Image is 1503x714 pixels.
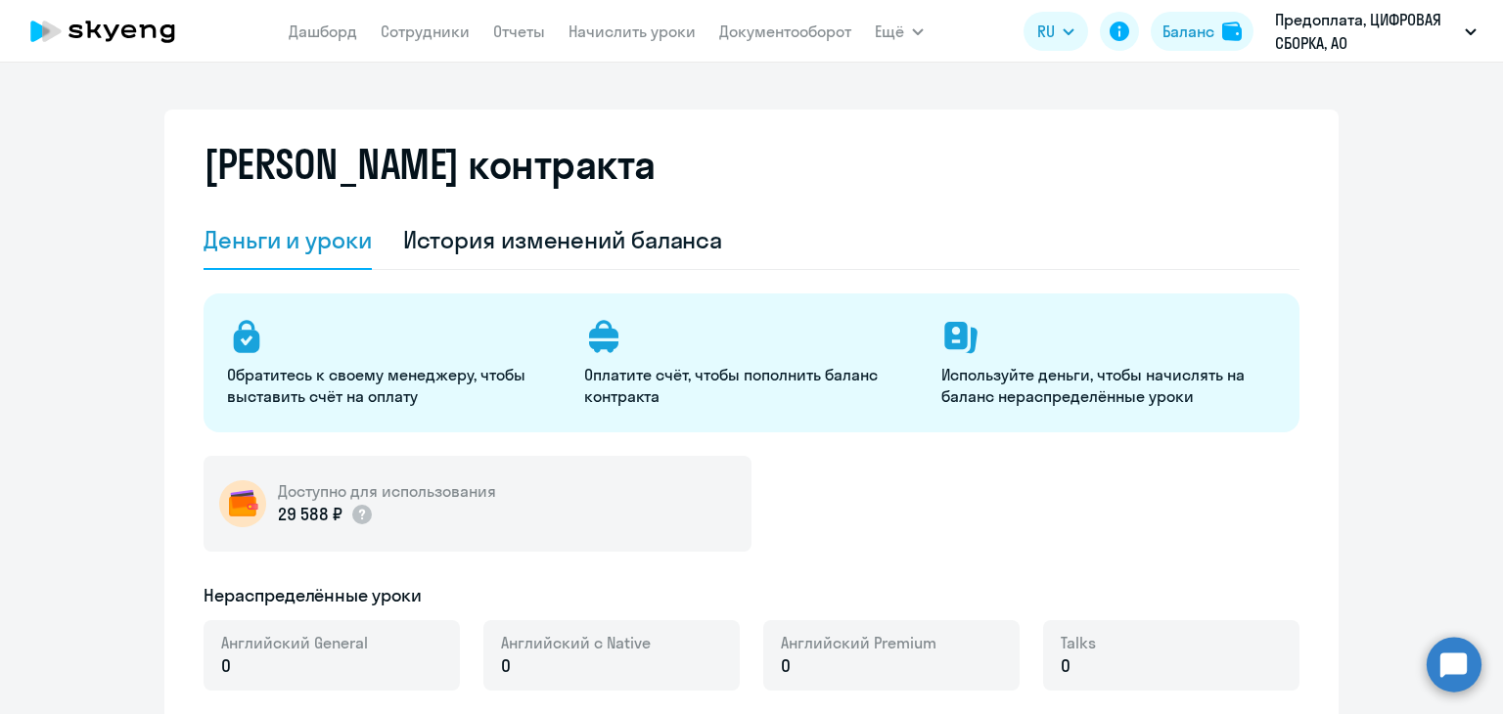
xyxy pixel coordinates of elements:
[501,653,511,679] span: 0
[221,632,368,653] span: Английский General
[204,141,656,188] h2: [PERSON_NAME] контракта
[941,364,1275,407] p: Используйте деньги, чтобы начислять на баланс нераспределённые уроки
[584,364,918,407] p: Оплатите счёт, чтобы пополнить баланс контракта
[227,364,561,407] p: Обратитесь к своему менеджеру, чтобы выставить счёт на оплату
[493,22,545,41] a: Отчеты
[1162,20,1214,43] div: Баланс
[1061,653,1070,679] span: 0
[278,502,374,527] p: 29 588 ₽
[204,224,372,255] div: Деньги и уроки
[719,22,851,41] a: Документооборот
[1222,22,1242,41] img: balance
[1265,8,1486,55] button: Предоплата, ЦИФРОВАЯ СБОРКА, АО
[569,22,696,41] a: Начислить уроки
[1275,8,1457,55] p: Предоплата, ЦИФРОВАЯ СБОРКА, АО
[875,20,904,43] span: Ещё
[875,12,924,51] button: Ещё
[781,632,936,653] span: Английский Premium
[204,583,422,608] h5: Нераспределённые уроки
[403,224,723,255] div: История изменений баланса
[501,632,651,653] span: Английский с Native
[381,22,470,41] a: Сотрудники
[1024,12,1088,51] button: RU
[1061,632,1096,653] span: Talks
[221,653,231,679] span: 0
[278,480,496,502] h5: Доступно для использования
[1151,12,1253,51] button: Балансbalance
[219,480,266,527] img: wallet-circle.png
[781,653,791,679] span: 0
[289,22,357,41] a: Дашборд
[1037,20,1055,43] span: RU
